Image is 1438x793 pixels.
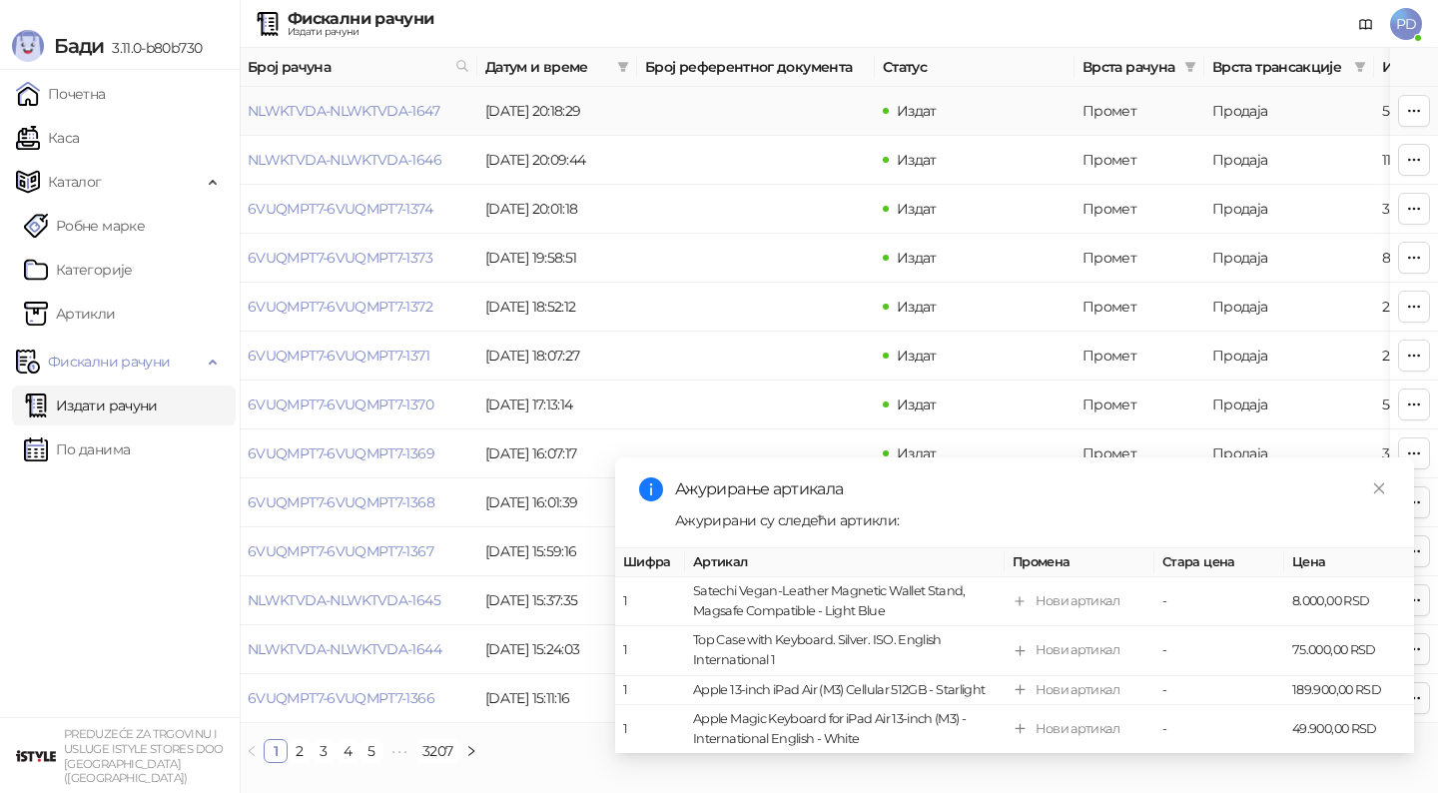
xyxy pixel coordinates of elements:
[1204,185,1374,234] td: Продаја
[1036,641,1119,661] div: Нови артикал
[459,739,483,763] button: right
[637,48,875,87] th: Број референтног документа
[240,381,477,429] td: 6VUQMPT7-6VUQMPT7-1370
[16,74,106,114] a: Почетна
[1036,719,1119,739] div: Нови артикал
[1154,577,1284,626] td: -
[477,332,637,381] td: [DATE] 18:07:27
[248,298,432,316] a: 6VUQMPT7-6VUQMPT7-1372
[897,396,937,413] span: Издат
[685,548,1005,577] th: Артикал
[1354,61,1366,73] span: filter
[477,185,637,234] td: [DATE] 20:01:18
[675,477,1390,501] div: Ажурирање артикала
[477,429,637,478] td: [DATE] 16:07:17
[1204,283,1374,332] td: Продаја
[240,185,477,234] td: 6VUQMPT7-6VUQMPT7-1374
[897,347,937,365] span: Издат
[897,102,937,120] span: Издат
[1154,548,1284,577] th: Стара цена
[1036,591,1119,611] div: Нови артикал
[24,386,158,425] a: Издати рачуни
[16,118,79,158] a: Каса
[240,283,477,332] td: 6VUQMPT7-6VUQMPT7-1372
[416,740,458,762] a: 3207
[240,527,477,576] td: 6VUQMPT7-6VUQMPT7-1367
[1184,61,1196,73] span: filter
[240,478,477,527] td: 6VUQMPT7-6VUQMPT7-1368
[675,509,1390,531] div: Ажурирани су следећи артикли:
[415,739,459,763] li: 3207
[360,740,382,762] a: 5
[875,48,1075,87] th: Статус
[24,206,145,246] a: Робне марке
[248,689,434,707] a: 6VUQMPT7-6VUQMPT7-1366
[897,444,937,462] span: Издат
[240,87,477,136] td: NLWKTVDA-NLWKTVDA-1647
[240,674,477,723] td: 6VUQMPT7-6VUQMPT7-1366
[477,674,637,723] td: [DATE] 15:11:16
[16,736,56,776] img: 64x64-companyLogo-77b92cf4-9946-4f36-9751-bf7bb5fd2c7d.png
[248,493,434,511] a: 6VUQMPT7-6VUQMPT7-1368
[24,294,116,334] a: ArtikliАртикли
[240,429,477,478] td: 6VUQMPT7-6VUQMPT7-1369
[248,102,439,120] a: NLWKTVDA-NLWKTVDA-1647
[104,39,202,57] span: 3.11.0-b80b730
[1284,705,1414,754] td: 49.900,00 RSD
[264,739,288,763] li: 1
[1284,577,1414,626] td: 8.000,00 RSD
[336,739,359,763] li: 4
[1075,87,1204,136] td: Промет
[465,745,477,757] span: right
[1075,48,1204,87] th: Врста рачуна
[477,283,637,332] td: [DATE] 18:52:12
[248,56,447,78] span: Број рачуна
[54,34,104,58] span: Бади
[1204,332,1374,381] td: Продаја
[1204,136,1374,185] td: Продаја
[288,11,433,27] div: Фискални рачуни
[248,591,440,609] a: NLWKTVDA-NLWKTVDA-1645
[359,739,383,763] li: 5
[897,298,937,316] span: Издат
[248,640,441,658] a: NLWKTVDA-NLWKTVDA-1644
[897,151,937,169] span: Издат
[24,250,133,290] a: Категорије
[248,396,433,413] a: 6VUQMPT7-6VUQMPT7-1370
[12,30,44,62] img: Logo
[1204,234,1374,283] td: Продаја
[1036,680,1119,700] div: Нови артикал
[248,249,432,267] a: 6VUQMPT7-6VUQMPT7-1373
[288,27,433,37] div: Издати рачуни
[240,332,477,381] td: 6VUQMPT7-6VUQMPT7-1371
[1180,52,1200,82] span: filter
[615,577,685,626] td: 1
[617,61,629,73] span: filter
[337,740,359,762] a: 4
[240,136,477,185] td: NLWKTVDA-NLWKTVDA-1646
[312,739,336,763] li: 3
[1284,676,1414,705] td: 189.900,00 RSD
[1075,136,1204,185] td: Промет
[897,200,937,218] span: Издат
[615,548,685,577] th: Шифра
[639,477,663,501] span: info-circle
[383,739,415,763] li: Следећих 5 Страна
[1372,481,1386,495] span: close
[459,739,483,763] li: Следећа страна
[1350,52,1370,82] span: filter
[1075,234,1204,283] td: Промет
[1390,8,1422,40] span: PD
[1204,48,1374,87] th: Врста трансакције
[477,576,637,625] td: [DATE] 15:37:35
[248,444,434,462] a: 6VUQMPT7-6VUQMPT7-1369
[24,429,130,469] a: По данима
[1154,676,1284,705] td: -
[1204,87,1374,136] td: Продаја
[240,739,264,763] li: Претходна страна
[248,542,433,560] a: 6VUQMPT7-6VUQMPT7-1367
[477,87,637,136] td: [DATE] 20:18:29
[477,234,637,283] td: [DATE] 19:58:51
[1284,626,1414,675] td: 75.000,00 RSD
[1075,429,1204,478] td: Промет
